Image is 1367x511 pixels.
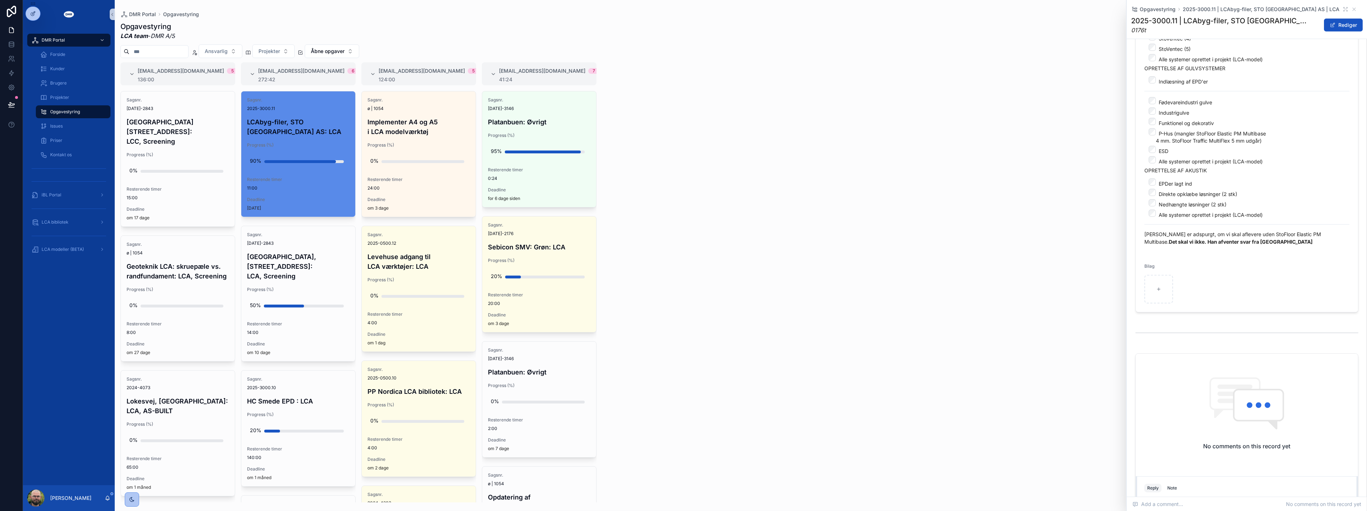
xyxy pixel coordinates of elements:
a: Sagsnr.ø | 1054Implementer A4 og A5 i LCA modelværktøjProgress (%)0%Resterende timer24:00Deadline... [361,91,476,217]
span: Sagsnr. [127,376,229,382]
li: Indlæsning af EPD'er [1156,76,1349,85]
h4: Platanbuen: Øvrigt [488,117,590,127]
div: 136:00 [138,77,235,82]
p: [PERSON_NAME] [50,495,91,502]
span: [EMAIL_ADDRESS][DOMAIN_NAME] [138,67,224,75]
span: Sagsnr. [127,242,229,247]
a: Sagsnr.2025-3000.10HC Smede EPD : LCAProgress (%)20%Resterende timer140:00Deadlineom 1 måned [241,370,356,487]
span: Sagsnr. [488,222,590,228]
span: Resterende timer [367,311,470,317]
span: Kontakt os [50,152,72,158]
div: 41:24 [499,77,597,82]
li: Alle systemer oprettet i projekt (LCA-model) [1156,156,1349,165]
button: Select Button [252,44,295,58]
p: om 7 dage [488,446,509,452]
h2: No comments on this record yet [1204,442,1291,450]
span: Resterende timer [247,446,350,452]
span: ø | 1054 [488,481,590,487]
span: Resterende timer [367,177,470,182]
span: Resterende timer [127,321,229,327]
span: 8:00 [127,330,229,335]
span: 2025-0500.12 [367,240,470,246]
span: 2025-3000.10 [247,385,350,391]
p: om 1 måned [247,475,271,481]
a: Sagsnr.[DATE]-3146Platanbuen: ØvrigtProgress (%)0%Resterende timer2:00Deadlineom 7 dage [482,341,597,458]
button: Note [1164,484,1180,492]
h4: Lokesvej, [GEOGRAPHIC_DATA]: LCA, AS-BUILT [127,396,229,416]
div: 5 [472,68,475,74]
span: Deadline [127,476,229,482]
span: 4:00 [367,445,470,451]
em: 0176t [1131,26,1309,34]
div: 0% [129,298,138,312]
p: OPRETTELSE AF AKUSTIK [1144,167,1349,174]
span: Progress (%) [127,421,229,427]
span: Deadline [367,331,470,337]
div: 0% [370,414,379,428]
span: Opgavestyring [1140,6,1176,13]
span: Progress (%) [247,142,350,148]
div: 6 [352,68,355,74]
li: StoVentec (5) [1156,44,1349,53]
span: Sagsnr. [488,97,590,103]
span: ø | 1054 [127,250,229,256]
span: Deadline [127,206,229,212]
span: No comments on this record yet [1286,501,1361,508]
div: 124:00 [379,77,476,82]
span: Projekter [258,48,280,55]
div: scrollable content [23,29,115,265]
a: Sagsnr.[DATE]-3146Platanbuen: ØvrigtProgress (%)95%Resterende timer0:24Deadlinefor 6 dage siden [482,91,597,207]
a: LCA modeller (BETA) [27,243,110,256]
span: iBL Portal [42,192,61,198]
span: Sagsnr. [247,232,350,238]
h4: LCAbyg-filer, STO [GEOGRAPHIC_DATA] AS: LCA [247,117,350,137]
a: iBL Portal [27,188,110,201]
span: Resterende timer [127,456,229,462]
span: 24:00 [367,185,470,191]
span: Progress (%) [367,142,470,148]
span: Resterende timer [488,292,590,298]
p: om 2 dage [367,465,389,471]
span: 2025-3000.11 [247,106,350,111]
div: Note [1167,485,1177,491]
span: Resterende timer [488,167,590,173]
div: 5 [231,68,234,74]
h4: [GEOGRAPHIC_DATA], [STREET_ADDRESS]: LCA, Screening [247,252,350,281]
div: 0% [370,288,379,303]
li: P-Hus (mangler StoFloor Elastic PM Multibase 4 mm. StoFloor Traffic MultiFlex 5 mm udgår) [1156,128,1349,144]
div: 272:42 [258,77,356,82]
button: Select Button [199,44,242,58]
li: Alle systemer oprettet i projekt (LCA-model) [1156,210,1349,219]
li: Alle systemer oprettet i projekt (LCA-model) [1156,54,1349,63]
h1: 2025-3000.11 | LCAbyg-filer, STO [GEOGRAPHIC_DATA] AS | LCA [1131,16,1309,26]
a: Sagsnr.ø | 1054Geoteknik LCA: skruepæle vs. randfundament: LCA, ScreeningProgress (%)0%Resterende... [120,235,235,362]
span: Progress (%) [127,152,229,158]
p: OPRETTELSE AF GULVSYSTEMER [1144,65,1349,72]
p: om 10 dage [247,350,270,355]
h4: Implementer A4 og A5 i LCA modelværktøj [367,117,470,137]
span: Progress (%) [488,383,590,388]
p: om 1 måned [127,484,151,490]
li: ESD [1156,146,1349,155]
span: Resterende timer [488,417,590,423]
span: 140:00 [247,455,350,460]
span: 2024-4073 [127,385,229,391]
a: LCA bibliotek [27,216,110,229]
div: 90% [250,154,261,168]
span: Deadline [247,341,350,347]
li: Fødevareindustri gulve [1156,97,1349,106]
em: LCA team [120,32,148,39]
span: DMR Portal [42,37,65,43]
span: Deadline [127,341,229,347]
p: om 3 dage [488,321,509,326]
div: 95% [491,144,502,158]
span: 2:00 [488,426,590,431]
span: Resterende timer [127,186,229,192]
div: 0% [129,433,138,447]
div: 0% [491,394,499,409]
span: 4:00 [367,320,470,326]
span: [DATE]-3146 [488,106,590,111]
a: Forside [36,48,110,61]
span: ø | 1054 [367,106,470,111]
a: Sagsnr.2025-0500.10PP Nordica LCA bibliotek: LCAProgress (%)0%Resterende timer4:00Deadlineom 2 dage [361,360,476,477]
